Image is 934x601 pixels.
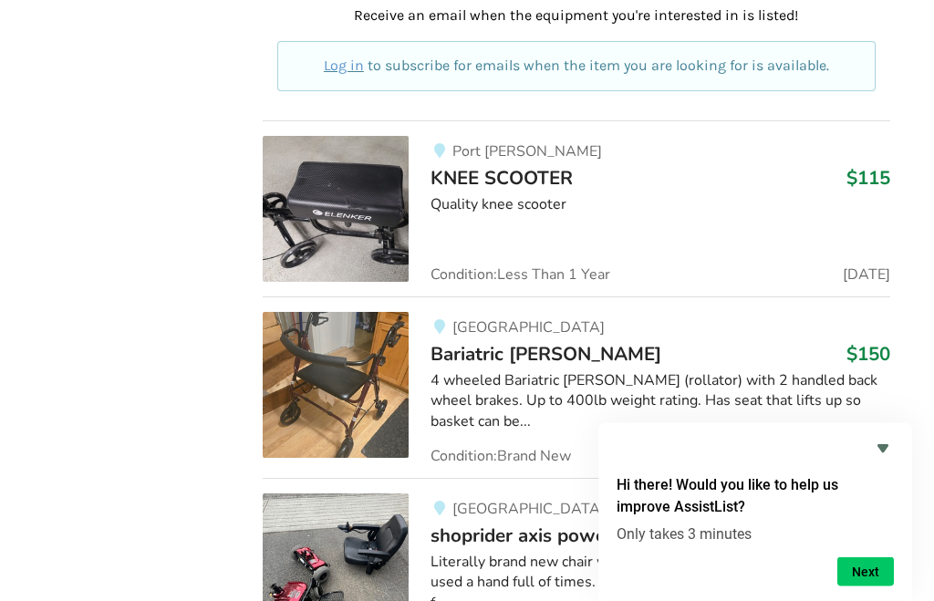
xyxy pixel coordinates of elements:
[277,6,875,27] p: Receive an email when the equipment you're interested in is listed!
[617,438,894,586] div: Hi there! Would you like to help us improve AssistList?
[837,557,894,586] button: Next question
[431,268,610,283] span: Condition: Less Than 1 Year
[452,500,605,520] span: [GEOGRAPHIC_DATA]
[263,297,889,479] a: mobility-bariatric walker [GEOGRAPHIC_DATA]Bariatric [PERSON_NAME]$1504 wheeled Bariatric [PERSON...
[452,318,605,338] span: [GEOGRAPHIC_DATA]
[846,167,890,191] h3: $115
[431,450,571,464] span: Condition: Brand New
[299,57,853,78] p: to subscribe for emails when the item you are looking for is available.
[846,343,890,367] h3: $150
[263,137,409,283] img: mobility-knee scooter
[452,142,602,162] span: Port [PERSON_NAME]
[843,268,890,283] span: [DATE]
[617,474,894,518] h2: Hi there! Would you like to help us improve AssistList?
[431,166,573,192] span: KNEE SCOOTER
[431,195,889,216] div: Quality knee scooter
[431,342,661,368] span: Bariatric [PERSON_NAME]
[324,57,364,75] a: Log in
[431,371,889,434] div: 4 wheeled Bariatric [PERSON_NAME] (rollator) with 2 handled back wheel brakes. Up to 400lb weight...
[617,525,894,543] p: Only takes 3 minutes
[431,523,660,549] span: shoprider axis power chair
[872,438,894,460] button: Hide survey
[263,121,889,297] a: mobility-knee scooterPort [PERSON_NAME]KNEE SCOOTER$115Quality knee scooterCondition:Less Than 1 ...
[263,313,409,459] img: mobility-bariatric walker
